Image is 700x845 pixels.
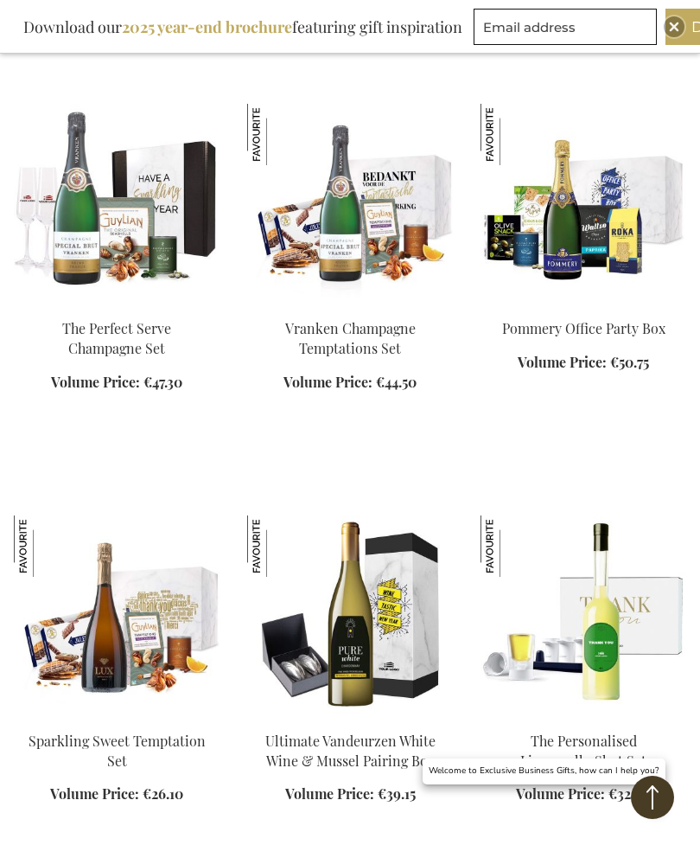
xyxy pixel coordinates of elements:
[480,709,686,726] a: The Personalised Limoncello Shot Set The Personalised Limoncello Shot Set
[518,353,649,373] a: Volume Price: €50.75
[610,353,649,371] span: €50.75
[480,104,542,165] img: Pommery Office Party Box
[520,732,646,770] a: The Personalised Limoncello Shot Set
[378,784,416,803] span: €39.15
[14,709,220,726] a: Sparkling Sweet Temptation Set Sparkling Sweet Temptation Set
[14,515,220,721] img: Sparkling Sweet Temptation Set
[502,319,665,337] a: Pommery Office Party Box
[283,373,417,393] a: Volume Price: €44.50
[143,784,183,803] span: €26.10
[247,104,309,165] img: Vranken Champagne Temptations Set
[518,353,607,371] span: Volume Price:
[480,515,686,721] img: The Personalised Limoncello Shot Set
[16,9,470,45] div: Download our featuring gift inspiration
[51,373,182,393] a: Volume Price: €47.30
[122,16,292,37] b: 2025 year-end brochure
[283,373,372,391] span: Volume Price:
[14,298,220,314] a: The Perfect Serve Champagne Set
[247,515,309,577] img: Ultimate Vandeurzen White Wine & Mussel Pairing Box
[247,515,453,721] img: Ultimate Vandeurzen White Wine & Mussel Pairing Box
[516,784,605,803] span: Volume Price:
[480,104,686,310] img: Pommery Office Party Box
[664,16,684,37] div: Close
[51,373,140,391] span: Volume Price:
[29,732,206,770] a: Sparkling Sweet Temptation Set
[376,373,417,391] span: €44.50
[285,319,416,357] a: Vranken Champagne Temptations Set
[265,732,436,770] a: Ultimate Vandeurzen White Wine & Mussel Pairing Box
[50,784,183,804] a: Volume Price: €26.10
[480,298,686,314] a: Pommery Office Party Box Pommery Office Party Box
[474,9,662,50] form: marketing offers and promotions
[247,298,453,314] a: Vranken Champagne Temptations Set Vranken Champagne Temptations Set
[143,373,182,391] span: €47.30
[14,104,220,310] img: The Perfect Serve Champagne Set
[285,784,416,804] a: Volume Price: €39.15
[516,784,652,804] a: Volume Price: €32.00
[285,784,374,803] span: Volume Price:
[247,709,453,726] a: Ultimate Vandeurzen White Wine & Mussel Pairing Box Ultimate Vandeurzen White Wine & Mussel Pairi...
[480,515,542,577] img: The Personalised Limoncello Shot Set
[608,784,652,803] span: €32.00
[247,104,453,310] img: Vranken Champagne Temptations Set
[62,319,171,357] a: The Perfect Serve Champagne Set
[50,784,139,803] span: Volume Price:
[474,9,657,45] input: Email address
[14,515,75,577] img: Sparkling Sweet Temptation Set
[669,22,679,32] img: Close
